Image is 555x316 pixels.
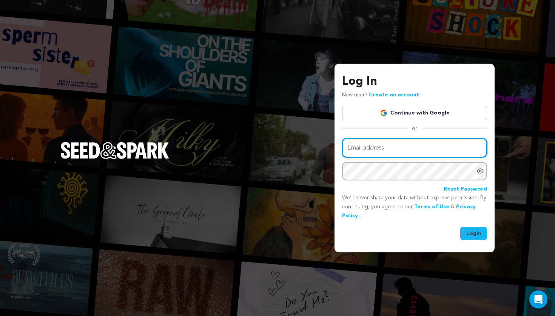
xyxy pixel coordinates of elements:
[380,109,387,117] img: Google logo
[342,73,487,91] h3: Log In
[529,290,547,308] div: Open Intercom Messenger
[60,142,169,159] img: Seed&Spark Logo
[342,91,419,100] p: New user?
[342,138,487,157] input: Email address
[342,204,476,218] a: Privacy Policy
[460,227,487,240] button: Login
[342,194,487,220] p: We’ll never share your data without express permission. By continuing, you agree to our & .
[414,204,449,209] a: Terms of Use
[342,106,487,120] a: Continue with Google
[476,167,484,175] a: Show password as plain text. Warning: this will display your password on the screen.
[369,92,419,98] a: Create an account
[60,142,169,174] a: Seed&Spark Homepage
[407,125,422,132] span: or
[444,185,487,194] a: Reset Password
